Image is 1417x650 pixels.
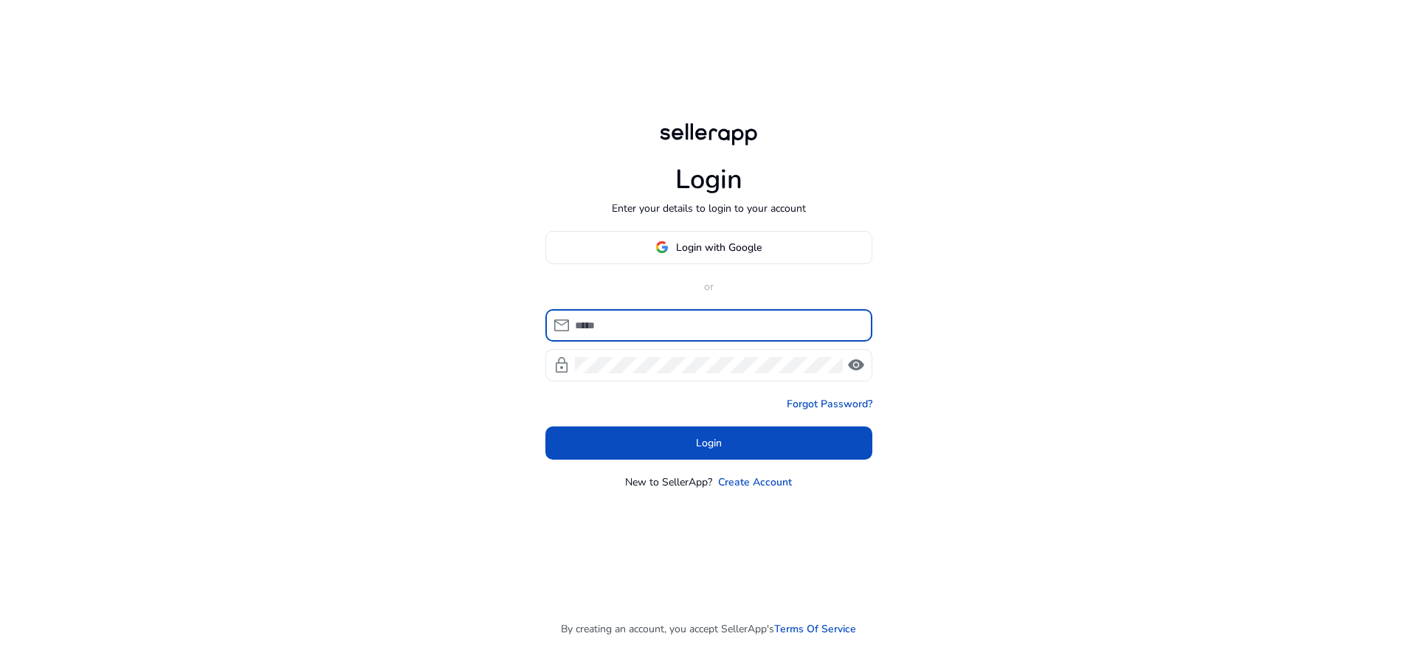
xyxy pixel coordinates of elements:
[612,201,806,216] p: Enter your details to login to your account
[676,240,762,255] span: Login with Google
[655,241,669,254] img: google-logo.svg
[545,231,872,264] button: Login with Google
[774,621,856,637] a: Terms Of Service
[847,356,865,374] span: visibility
[787,396,872,412] a: Forgot Password?
[553,356,570,374] span: lock
[675,164,742,196] h1: Login
[545,279,872,294] p: or
[553,317,570,334] span: mail
[718,474,792,490] a: Create Account
[696,435,722,451] span: Login
[545,426,872,460] button: Login
[625,474,712,490] p: New to SellerApp?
